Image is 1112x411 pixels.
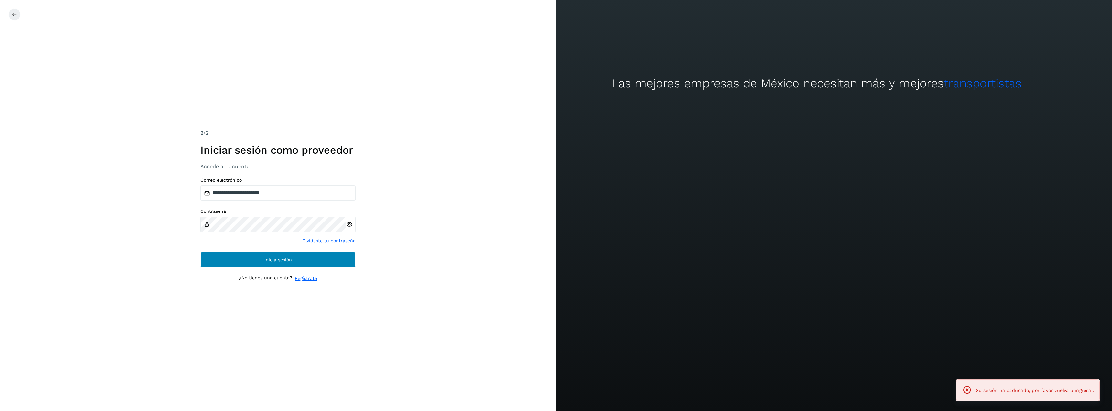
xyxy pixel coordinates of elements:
[976,388,1094,393] span: Su sesión ha caducado, por favor vuelva a ingresar.
[200,252,356,267] button: Inicia sesión
[200,163,356,169] h3: Accede a tu cuenta
[200,178,356,183] label: Correo electrónico
[239,275,292,282] p: ¿No tienes una cuenta?
[264,257,292,262] span: Inicia sesión
[200,144,356,156] h1: Iniciar sesión como proveedor
[302,237,356,244] a: Olvidaste tu contraseña
[295,275,317,282] a: Regístrate
[200,129,356,137] div: /2
[200,130,203,136] span: 2
[612,76,1056,91] h2: Las mejores empresas de México necesitan más y mejores
[944,76,1021,90] span: transportistas
[200,209,356,214] label: Contraseña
